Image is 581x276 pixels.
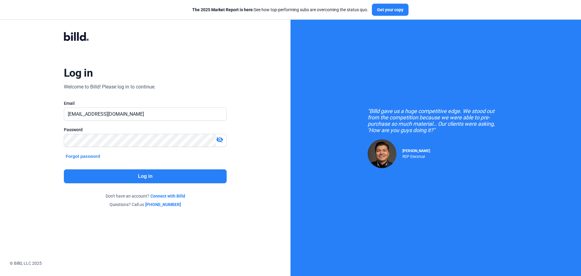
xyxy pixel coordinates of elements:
[368,108,504,133] div: "Billd gave us a huge competitive edge. We stood out from the competition because we were able to...
[150,193,185,199] a: Connect with Billd
[64,201,227,208] div: Questions? Call us
[402,149,430,153] span: [PERSON_NAME]
[192,7,254,12] span: The 2025 Market Report is here:
[145,201,181,208] a: [PHONE_NUMBER]
[64,153,102,160] button: Forgot password
[64,100,227,106] div: Email
[372,4,409,16] button: Get your copy
[64,127,227,133] div: Password
[64,83,156,91] div: Welcome to Billd! Please log in to continue.
[368,139,396,168] img: Raul Pacheco
[402,153,430,159] div: RDP Electrical
[216,136,223,143] mat-icon: visibility_off
[64,193,227,199] div: Don't have an account?
[64,169,227,183] button: Log in
[192,7,368,13] div: See how top-performing subs are overcoming the status quo.
[64,66,93,80] div: Log in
